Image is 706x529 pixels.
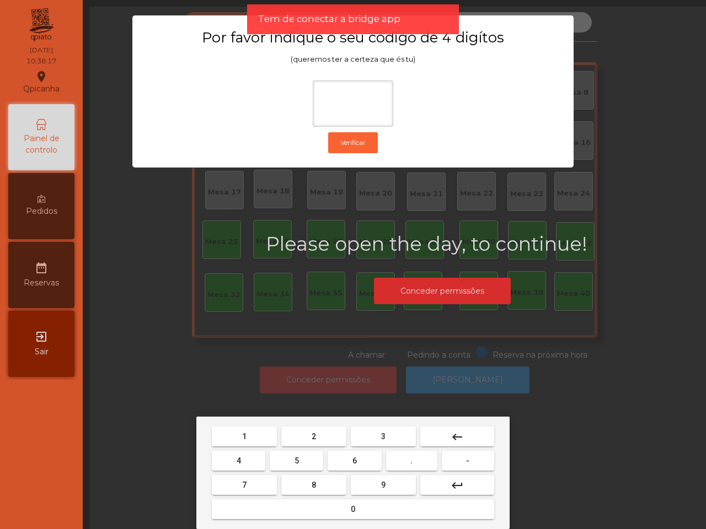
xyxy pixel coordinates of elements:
[381,432,386,441] span: 3
[386,451,437,471] button: .
[242,481,247,489] span: 7
[212,475,277,495] button: 7
[328,451,381,471] button: 6
[212,499,494,519] button: 0
[242,432,247,441] span: 1
[295,456,299,465] span: 5
[351,427,416,446] button: 3
[352,456,357,465] span: 6
[258,12,400,26] span: Tem de conectar a bridge app
[351,475,416,495] button: 9
[351,505,355,514] span: 0
[212,427,277,446] button: 1
[312,481,316,489] span: 8
[442,451,494,471] button: -
[381,481,386,489] span: 9
[237,456,241,465] span: 4
[291,55,415,63] span: (queremos ter a certeza que és tu)
[328,132,378,153] button: Verificar
[212,451,265,471] button: 4
[281,475,346,495] button: 8
[154,29,552,46] h3: Por favor indique o seu código de 4 digítos
[312,432,316,441] span: 2
[451,479,464,492] mat-icon: keyboard_return
[451,430,464,444] mat-icon: keyboard_backspace
[270,451,323,471] button: 5
[281,427,346,446] button: 2
[466,456,469,465] span: -
[410,456,413,465] span: .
